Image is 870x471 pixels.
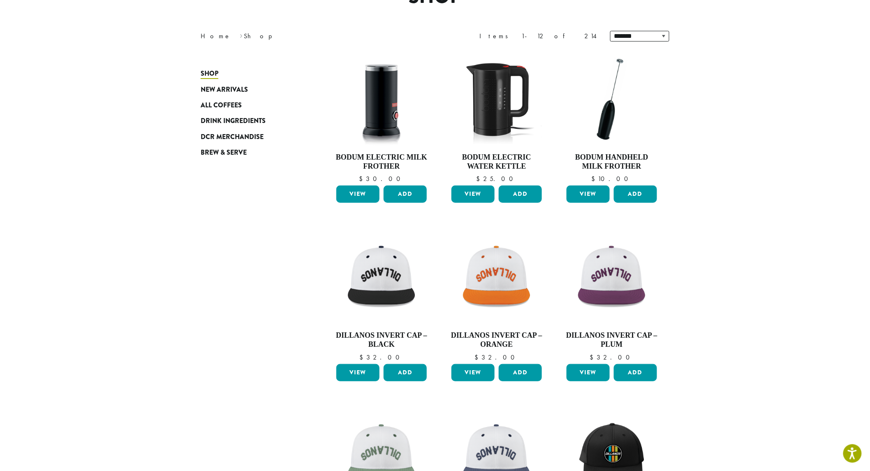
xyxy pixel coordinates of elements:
[451,186,495,203] a: View
[474,353,518,362] bdi: 32.00
[240,28,243,41] span: ›
[334,230,429,325] img: Backwards-Black-scaled.png
[449,230,544,325] img: Backwards-Orang-scaled.png
[614,364,657,381] button: Add
[334,52,429,182] a: Bodum Electric Milk Frother $30.00
[590,353,597,362] span: $
[499,364,542,381] button: Add
[334,52,429,146] img: DP3954.01-002.png
[359,174,366,183] span: $
[334,331,429,349] h4: Dillanos Invert Cap – Black
[201,69,218,79] span: Shop
[201,145,299,160] a: Brew & Serve
[201,129,299,145] a: DCR Merchandise
[565,331,659,349] h4: Dillanos Invert Cap – Plum
[201,85,248,95] span: New Arrivals
[449,52,544,182] a: Bodum Electric Water Kettle $25.00
[565,52,659,146] img: DP3927.01-002.png
[334,230,429,360] a: Dillanos Invert Cap – Black $32.00
[201,116,266,126] span: Drink Ingredients
[565,230,659,360] a: Dillanos Invert Cap – Plum $32.00
[201,66,299,81] a: Shop
[201,132,264,142] span: DCR Merchandise
[359,353,403,362] bdi: 32.00
[336,186,379,203] a: View
[567,186,610,203] a: View
[449,52,544,146] img: DP3955.01.png
[499,186,542,203] button: Add
[591,174,632,183] bdi: 10.00
[201,32,231,40] a: Home
[474,353,481,362] span: $
[201,31,423,41] nav: Breadcrumb
[201,97,299,113] a: All Coffees
[359,174,404,183] bdi: 30.00
[565,52,659,182] a: Bodum Handheld Milk Frother $10.00
[614,186,657,203] button: Add
[591,174,598,183] span: $
[201,113,299,129] a: Drink Ingredients
[336,364,379,381] a: View
[449,153,544,171] h4: Bodum Electric Water Kettle
[590,353,634,362] bdi: 32.00
[384,186,427,203] button: Add
[201,81,299,97] a: New Arrivals
[449,230,544,360] a: Dillanos Invert Cap – Orange $32.00
[451,364,495,381] a: View
[201,148,247,158] span: Brew & Serve
[476,174,517,183] bdi: 25.00
[449,331,544,349] h4: Dillanos Invert Cap – Orange
[567,364,610,381] a: View
[565,230,659,325] img: Backwards-Plumb-scaled.png
[384,364,427,381] button: Add
[334,153,429,171] h4: Bodum Electric Milk Frother
[476,174,483,183] span: $
[359,353,366,362] span: $
[479,31,598,41] div: Items 1-12 of 214
[565,153,659,171] h4: Bodum Handheld Milk Frother
[201,100,242,111] span: All Coffees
